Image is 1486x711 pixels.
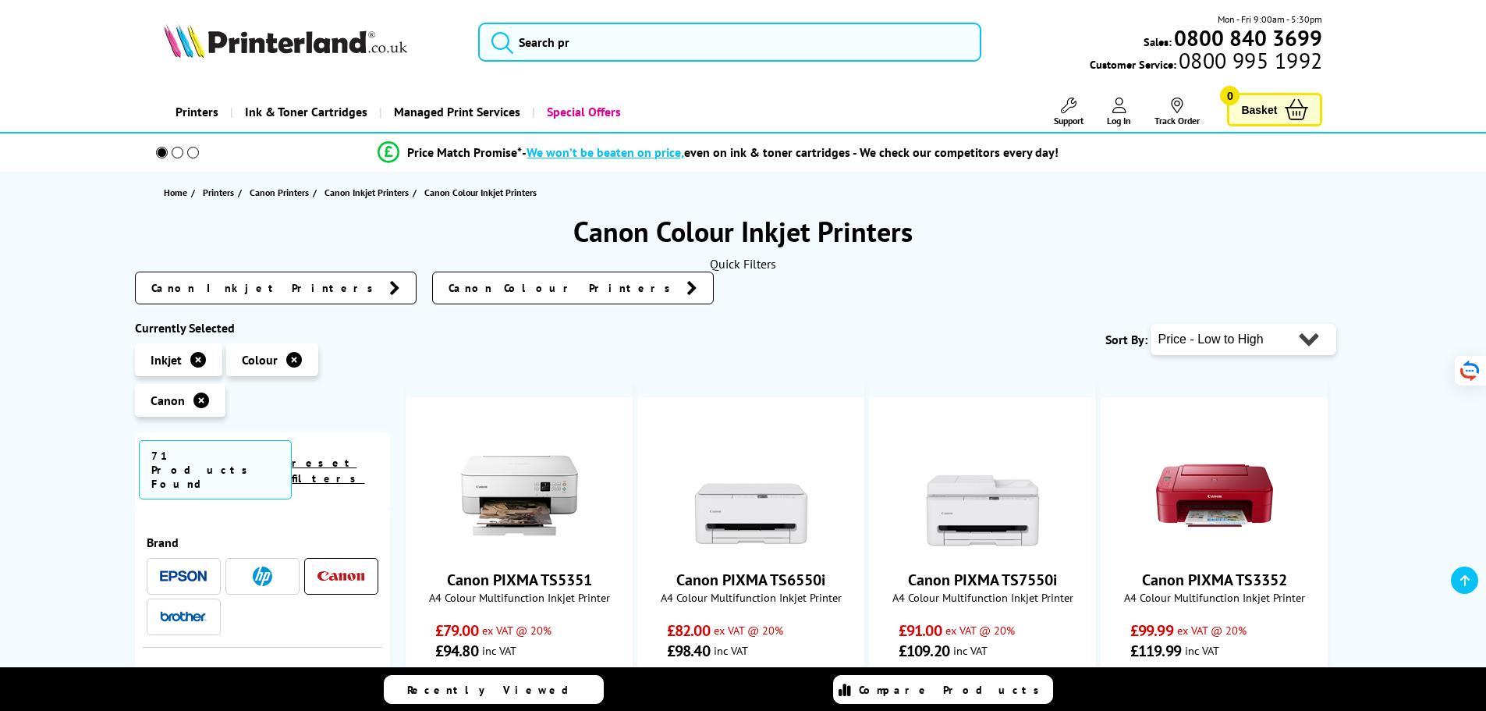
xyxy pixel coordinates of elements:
[646,590,856,605] span: A4 Colour Multifunction Inkjet Printer
[482,623,551,638] span: ex VAT @ 20%
[527,144,684,160] span: We won’t be beaten on price,
[1107,115,1131,126] span: Log In
[899,641,949,661] span: £109.20
[461,437,578,554] img: Canon PIXMA TS5351
[1227,93,1322,126] a: Basket 0
[1241,99,1277,120] span: Basket
[833,675,1053,704] a: Compare Products
[1130,641,1181,661] span: £119.99
[135,320,391,336] div: Currently Selected
[714,643,748,658] span: inc VAT
[407,683,584,697] span: Recently Viewed
[151,393,185,408] span: Canon
[714,623,783,638] span: ex VAT @ 20%
[1107,98,1131,126] a: Log In
[945,623,1015,638] span: ex VAT @ 20%
[449,280,679,296] span: Canon Colour Printers
[407,144,522,160] span: Price Match Promise*
[203,184,238,201] a: Printers
[899,620,942,641] span: £91.00
[160,571,207,582] img: Epson
[164,23,407,58] img: Printerland Logo
[1156,542,1273,557] a: Canon PIXMA TS3352
[379,92,532,132] a: Managed Print Services
[1130,620,1173,641] span: £99.99
[242,352,278,368] span: Colour
[667,641,710,661] span: £98.40
[478,23,981,62] input: Search pr
[859,683,1048,697] span: Compare Products
[139,440,293,499] span: 71 Products Found
[924,437,1041,554] img: Canon PIXMA TS7550i
[676,570,825,590] a: Canon PIXMA TS6550i
[325,184,409,201] span: Canon Inkjet Printers
[292,456,364,485] a: reset filters
[435,620,478,641] span: £79.00
[1156,437,1273,554] img: Canon PIXMA TS3352
[135,272,417,304] a: Canon Inkjet Printers
[878,590,1087,605] span: A4 Colour Multifunction Inkjet Printer
[317,567,364,586] a: Canon
[135,256,1352,272] div: Quick Filters
[1054,98,1083,126] a: Support
[693,437,810,554] img: Canon PIXMA TS6550i
[147,535,379,550] span: Brand
[1090,53,1322,72] span: Customer Service:
[424,187,537,198] span: Canon Colour Inkjet Printers
[151,280,381,296] span: Canon Inkjet Printers
[245,92,367,132] span: Ink & Toner Cartridges
[164,92,230,132] a: Printers
[1154,98,1200,126] a: Track Order
[1220,86,1240,105] span: 0
[1177,623,1247,638] span: ex VAT @ 20%
[160,611,207,622] img: Brother
[1054,115,1083,126] span: Support
[461,542,578,557] a: Canon PIXMA TS5351
[414,590,624,605] span: A4 Colour Multifunction Inkjet Printer
[1109,590,1319,605] span: A4 Colour Multifunction Inkjet Printer
[239,567,285,586] a: HP
[230,92,379,132] a: Ink & Toner Cartridges
[203,184,234,201] span: Printers
[908,570,1057,590] a: Canon PIXMA TS7550i
[250,184,309,201] span: Canon Printers
[667,620,710,641] span: £82.00
[160,607,207,627] a: Brother
[693,542,810,557] a: Canon PIXMA TS6550i
[1142,570,1287,590] a: Canon PIXMA TS3352
[253,567,272,586] img: HP
[250,184,313,201] a: Canon Printers
[1105,332,1147,347] span: Sort By:
[151,352,182,368] span: Inkjet
[1185,643,1219,658] span: inc VAT
[1174,23,1322,52] b: 0800 840 3699
[1144,34,1172,49] span: Sales:
[522,144,1059,160] div: - even on ink & toner cartridges - We check our competitors every day!
[482,643,516,658] span: inc VAT
[435,641,478,661] span: £94.80
[924,542,1041,557] a: Canon PIXMA TS7550i
[432,272,714,304] a: Canon Colour Printers
[325,184,413,201] a: Canon Inkjet Printers
[160,567,207,586] a: Epson
[135,213,1352,250] h1: Canon Colour Inkjet Printers
[532,92,633,132] a: Special Offers
[127,139,1310,166] li: modal_Promise
[164,184,191,201] a: Home
[953,643,988,658] span: inc VAT
[1176,53,1322,68] span: 0800 995 1992
[447,570,592,590] a: Canon PIXMA TS5351
[1172,30,1322,45] a: 0800 840 3699
[384,675,604,704] a: Recently Viewed
[164,23,459,61] a: Printerland Logo
[317,571,364,581] img: Canon
[1218,12,1322,27] span: Mon - Fri 9:00am - 5:30pm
